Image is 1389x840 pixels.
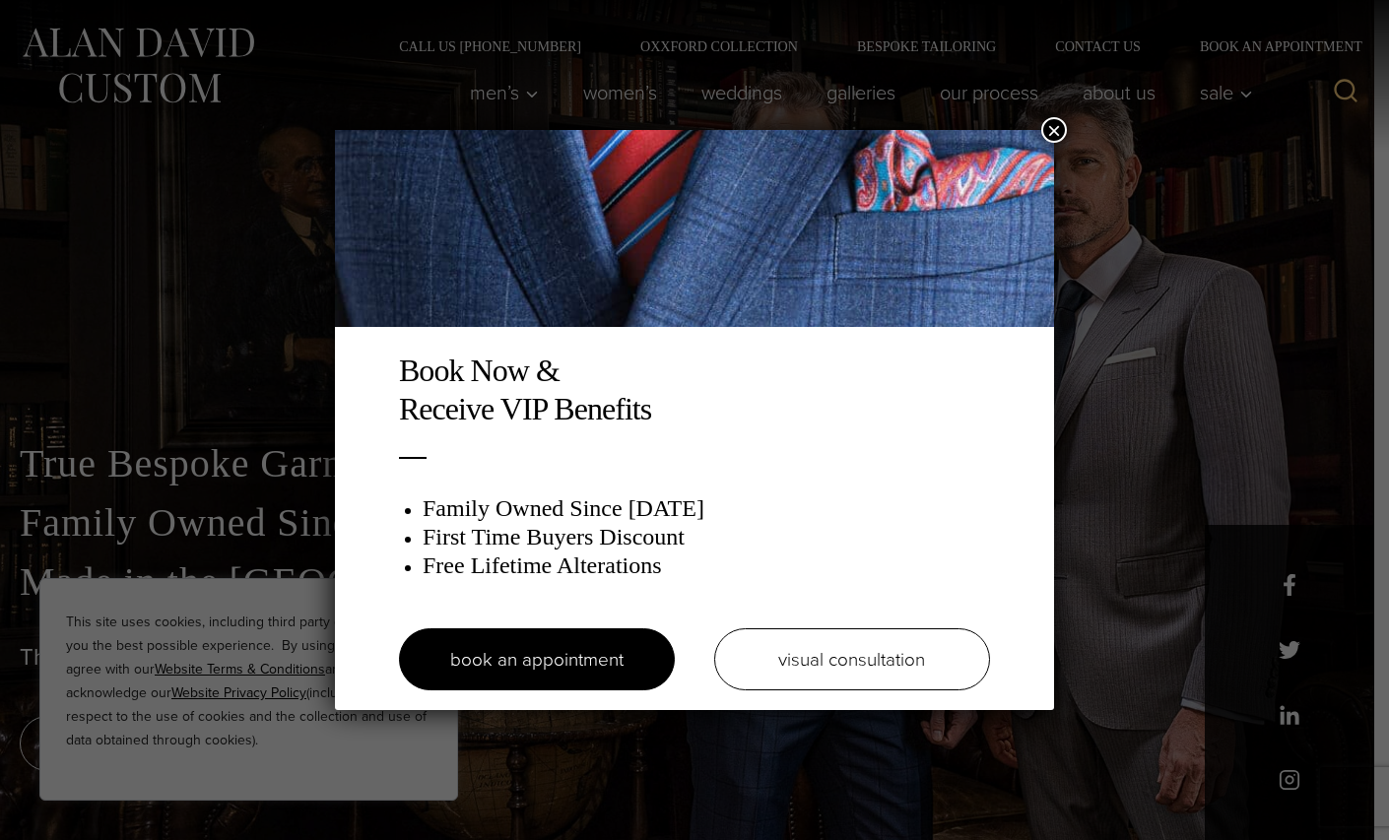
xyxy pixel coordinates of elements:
a: visual consultation [714,628,990,690]
button: Close [1041,117,1067,143]
a: book an appointment [399,628,675,690]
h3: Free Lifetime Alterations [423,551,990,580]
h2: Book Now & Receive VIP Benefits [399,352,990,427]
h3: Family Owned Since [DATE] [423,494,990,523]
h3: First Time Buyers Discount [423,523,990,551]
